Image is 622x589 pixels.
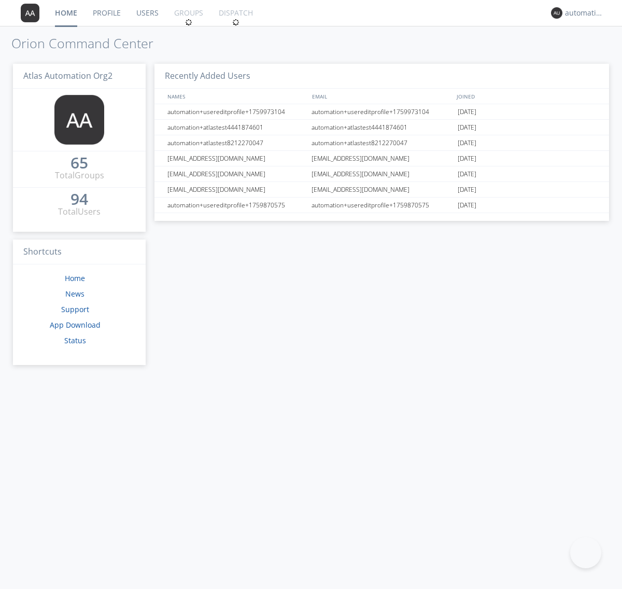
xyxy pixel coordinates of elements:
div: EMAIL [309,89,454,104]
span: [DATE] [458,166,476,182]
div: [EMAIL_ADDRESS][DOMAIN_NAME] [165,182,308,197]
a: automation+atlastest4441874601automation+atlastest4441874601[DATE] [154,120,609,135]
div: automation+atlas+english0001+org2 [565,8,604,18]
div: automation+usereditprofile+1759973104 [309,104,455,119]
div: automation+usereditprofile+1759973104 [165,104,308,119]
a: automation+atlastest8212270047automation+atlastest8212270047[DATE] [154,135,609,151]
div: JOINED [454,89,599,104]
div: automation+atlastest8212270047 [309,135,455,150]
div: [EMAIL_ADDRESS][DOMAIN_NAME] [165,151,308,166]
div: automation+usereditprofile+1759870575 [309,198,455,213]
a: Status [64,335,86,345]
h3: Recently Added Users [154,64,609,89]
img: spin.svg [185,19,192,26]
div: 94 [70,194,88,204]
img: spin.svg [232,19,239,26]
span: Atlas Automation Org2 [23,70,112,81]
a: automation+usereditprofile+1759870575automation+usereditprofile+1759870575[DATE] [154,198,609,213]
h3: Shortcuts [13,240,146,265]
div: [EMAIL_ADDRESS][DOMAIN_NAME] [309,182,455,197]
a: News [65,289,84,299]
a: automation+usereditprofile+1759973104automation+usereditprofile+1759973104[DATE] [154,104,609,120]
span: [DATE] [458,198,476,213]
a: App Download [50,320,101,330]
div: automation+atlastest8212270047 [165,135,308,150]
div: 65 [70,158,88,168]
a: [EMAIL_ADDRESS][DOMAIN_NAME][EMAIL_ADDRESS][DOMAIN_NAME][DATE] [154,182,609,198]
div: [EMAIL_ADDRESS][DOMAIN_NAME] [309,151,455,166]
span: [DATE] [458,182,476,198]
div: NAMES [165,89,307,104]
span: [DATE] [458,151,476,166]
div: Total Users [58,206,101,218]
div: automation+usereditprofile+1759870575 [165,198,308,213]
a: 94 [70,194,88,206]
img: 373638.png [21,4,39,22]
div: [EMAIL_ADDRESS][DOMAIN_NAME] [165,166,308,181]
div: automation+atlastest4441874601 [309,120,455,135]
a: Support [61,304,89,314]
div: Total Groups [55,170,104,181]
span: [DATE] [458,120,476,135]
span: [DATE] [458,104,476,120]
div: automation+atlastest4441874601 [165,120,308,135]
span: [DATE] [458,135,476,151]
div: [EMAIL_ADDRESS][DOMAIN_NAME] [309,166,455,181]
a: [EMAIL_ADDRESS][DOMAIN_NAME][EMAIL_ADDRESS][DOMAIN_NAME][DATE] [154,151,609,166]
a: [EMAIL_ADDRESS][DOMAIN_NAME][EMAIL_ADDRESS][DOMAIN_NAME][DATE] [154,166,609,182]
a: 65 [70,158,88,170]
img: 373638.png [551,7,562,19]
iframe: Toggle Customer Support [570,537,601,568]
a: Home [65,273,85,283]
img: 373638.png [54,95,104,145]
